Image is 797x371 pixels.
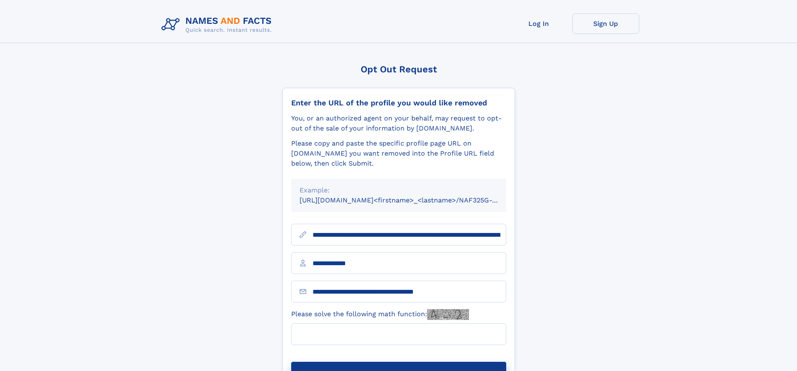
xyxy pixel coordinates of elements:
[291,113,506,133] div: You, or an authorized agent on your behalf, may request to opt-out of the sale of your informatio...
[291,138,506,169] div: Please copy and paste the specific profile page URL on [DOMAIN_NAME] you want removed into the Pr...
[300,185,498,195] div: Example:
[158,13,279,36] img: Logo Names and Facts
[300,196,522,204] small: [URL][DOMAIN_NAME]<firstname>_<lastname>/NAF325G-xxxxxxxx
[505,13,572,34] a: Log In
[572,13,639,34] a: Sign Up
[291,98,506,107] div: Enter the URL of the profile you would like removed
[282,64,515,74] div: Opt Out Request
[291,309,469,320] label: Please solve the following math function:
